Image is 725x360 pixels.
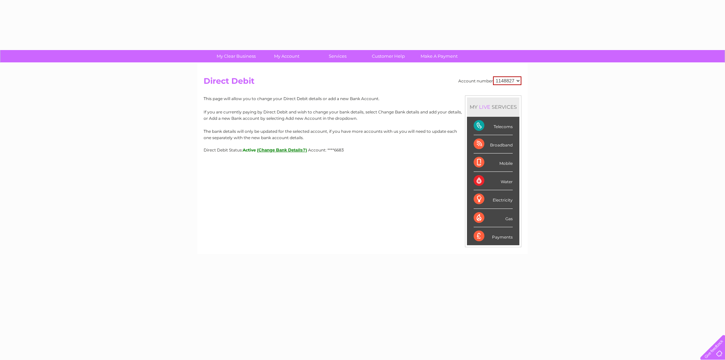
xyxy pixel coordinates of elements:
div: MY SERVICES [467,97,519,116]
div: Electricity [474,190,513,209]
a: My Clear Business [209,50,264,62]
a: My Account [259,50,314,62]
p: The bank details will only be updated for the selected account, if you have more accounts with us... [204,128,521,141]
a: Customer Help [361,50,416,62]
div: Account number [458,76,521,85]
p: This page will allow you to change your Direct Debit details or add a new Bank Account. [204,95,521,102]
h2: Direct Debit [204,76,521,89]
div: Payments [474,227,513,245]
a: Make A Payment [412,50,467,62]
div: Broadband [474,135,513,153]
span: Active [243,147,256,152]
p: If you are currently paying by Direct Debit and wish to change your bank details, select Change B... [204,109,521,121]
div: Mobile [474,153,513,172]
div: LIVE [478,104,492,110]
div: Water [474,172,513,190]
div: Gas [474,209,513,227]
div: Telecoms [474,117,513,135]
button: (Change Bank Details?) [257,147,307,152]
a: Services [310,50,365,62]
div: Direct Debit Status: [204,147,521,152]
